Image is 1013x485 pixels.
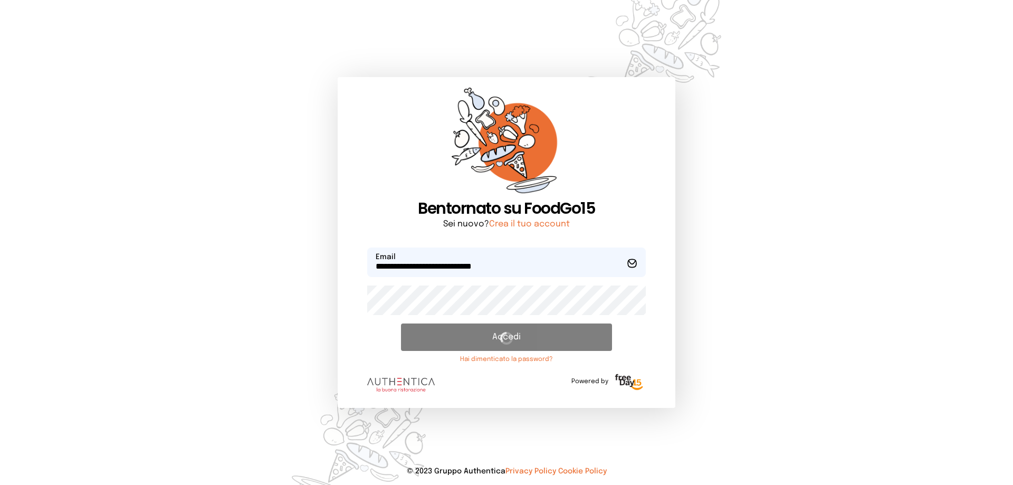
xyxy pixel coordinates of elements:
[17,466,996,477] p: © 2023 Gruppo Authentica
[558,468,607,475] a: Cookie Policy
[452,88,561,199] img: sticker-orange.65babaf.png
[571,377,608,386] span: Powered by
[505,468,556,475] a: Privacy Policy
[489,220,570,229] a: Crea il tuo account
[613,372,646,393] img: logo-freeday.3e08031.png
[367,199,646,218] h1: Bentornato su FoodGo15
[367,218,646,231] p: Sei nuovo?
[367,378,435,392] img: logo.8f33a47.png
[401,355,612,364] a: Hai dimenticato la password?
